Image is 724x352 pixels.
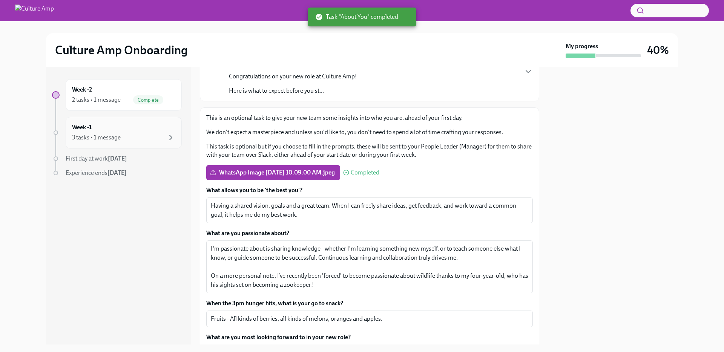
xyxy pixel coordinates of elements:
strong: [DATE] [108,155,127,162]
div: 2 tasks • 1 message [72,96,121,104]
a: First day at work[DATE] [52,155,182,163]
div: 3 tasks • 1 message [72,133,121,142]
span: Task "About You" completed [315,13,398,21]
img: Culture Amp [15,5,54,17]
p: Here is what to expect before you st... [229,87,357,95]
label: What are you passionate about? [206,229,533,237]
label: What allows you to be ‘the best you’? [206,186,533,194]
a: Week -13 tasks • 1 message [52,117,182,148]
h6: Week -1 [72,123,92,132]
h3: 40% [647,43,669,57]
textarea: I'm passionate about is sharing knowledge - whether I'm learning something new myself, or to teac... [211,244,528,289]
p: This task is optional but if you choose to fill in the prompts, these will be sent to your People... [206,142,533,159]
h6: Week -2 [72,86,92,94]
label: What are you most looking forward to in your new role? [206,333,533,341]
p: We don't expect a masterpiece and unless you'd like to, you don't need to spend a lot of time cra... [206,128,533,136]
h2: Culture Amp Onboarding [55,43,188,58]
span: First day at work [66,155,127,162]
span: Experience ends [66,169,127,176]
textarea: Having a shared vision, goals and a great team. When I can freely share ideas, get feedback, and ... [211,201,528,219]
strong: My progress [566,42,598,51]
textarea: Fruits - All kinds of berries, all kinds of melons, oranges and apples. [211,314,528,323]
label: WhatsApp Image [DATE] 10.09.00 AM.jpeg [206,165,340,180]
strong: [DATE] [107,169,127,176]
a: Week -22 tasks • 1 messageComplete [52,79,182,111]
p: This is an optional task to give your new team some insights into who you are, ahead of your firs... [206,114,533,122]
span: Complete [133,97,163,103]
span: Completed [351,170,379,176]
p: Congratulations on your new role at Culture Amp! [229,72,357,81]
label: When the 3pm hunger hits, what is your go to snack? [206,299,533,308]
span: WhatsApp Image [DATE] 10.09.00 AM.jpeg [212,169,335,176]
